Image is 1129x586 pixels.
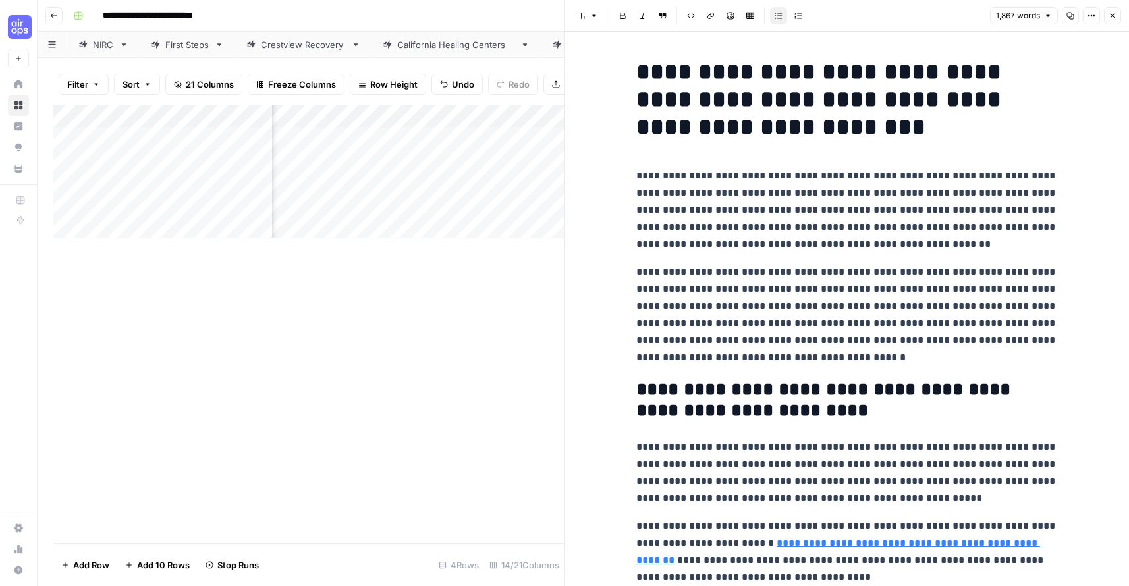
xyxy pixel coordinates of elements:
img: Cohort 4 Logo [8,15,32,39]
a: Browse [8,95,29,116]
span: Filter [67,78,88,91]
a: Settings [8,518,29,539]
span: 1,867 words [996,10,1040,22]
a: Usage [8,539,29,560]
div: 14/21 Columns [484,554,564,575]
button: Add 10 Rows [117,554,198,575]
a: Insights [8,116,29,137]
button: 21 Columns [165,74,242,95]
span: Add 10 Rows [137,558,190,572]
button: Redo [488,74,538,95]
button: Undo [431,74,483,95]
span: Redo [509,78,530,91]
button: Filter [59,74,109,95]
a: First Steps [140,32,235,58]
a: Crestview Recovery [235,32,372,58]
a: Opportunities [8,137,29,158]
a: Your Data [8,158,29,179]
button: 1,867 words [990,7,1058,24]
a: NIRC [67,32,140,58]
button: Workspace: Cohort 4 [8,11,29,43]
button: Freeze Columns [248,74,344,95]
span: Undo [452,78,474,91]
span: Stop Runs [217,558,259,572]
button: Stop Runs [198,554,267,575]
a: Home [8,74,29,95]
button: Add Row [53,554,117,575]
div: [US_STATE] Healing Centers [397,38,515,51]
div: Crestview Recovery [261,38,346,51]
button: Row Height [350,74,426,95]
span: Row Height [370,78,418,91]
a: [US_STATE] Healing Centers [372,32,541,58]
span: Sort [123,78,140,91]
span: Add Row [73,558,109,572]
button: Export CSV [543,74,619,95]
button: Help + Support [8,560,29,581]
button: Sort [114,74,160,95]
div: First Steps [165,38,209,51]
span: Freeze Columns [268,78,336,91]
span: 21 Columns [186,78,234,91]
a: Longleaf [541,32,628,58]
div: NIRC [93,38,114,51]
div: 4 Rows [433,554,484,575]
